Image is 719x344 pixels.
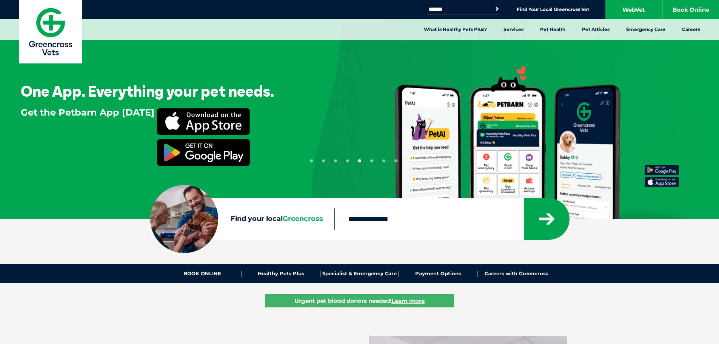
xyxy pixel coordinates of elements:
[370,159,373,162] button: 6 of 9
[334,159,337,162] button: 3 of 9
[265,294,454,307] a: Urgent pet blood donors needed!Learn more
[283,214,323,223] span: Greencross
[618,19,674,40] a: Emergency Care
[358,159,361,162] button: 5 of 9
[322,159,325,162] button: 2 of 9
[163,271,242,277] a: BOOK ONLINE
[399,271,477,277] a: Payment Options
[346,159,349,162] button: 4 of 9
[391,297,425,304] u: Learn more
[517,6,589,12] a: Find Your Local Greencross Vet
[674,19,708,40] a: Careers
[21,83,274,99] h3: One App. Everything your pet needs.
[406,159,410,162] button: 9 of 9
[477,271,556,277] a: Careers with Greencross
[157,139,250,166] img: petbarn Google play store app download
[495,19,532,40] a: Services
[157,108,250,135] img: Petbarn App Apple store download
[150,213,334,225] label: Find your local
[21,106,154,170] p: Get the Petbarn App [DATE]
[394,159,397,162] button: 8 of 9
[416,19,495,40] a: What is Healthy Pets Plus?
[242,271,320,277] a: Healthy Pets Plus
[320,271,399,277] a: Specialist & Emergency Care
[574,19,618,40] a: Pet Articles
[382,159,385,162] button: 7 of 9
[532,19,574,40] a: Pet Health
[310,159,313,162] button: 1 of 9
[493,5,501,13] button: Search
